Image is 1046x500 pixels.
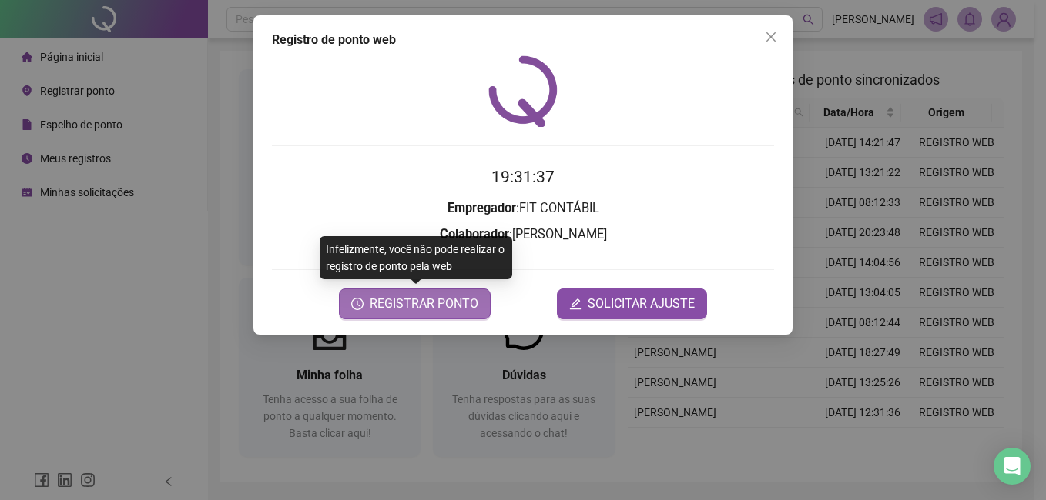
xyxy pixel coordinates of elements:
span: SOLICITAR AJUSTE [588,295,695,313]
h3: : [PERSON_NAME] [272,225,774,245]
span: close [765,31,777,43]
button: Close [759,25,783,49]
div: Registro de ponto web [272,31,774,49]
h3: : FIT CONTÁBIL [272,198,774,218]
strong: Colaborador [440,227,509,242]
div: Open Intercom Messenger [994,448,1031,485]
span: clock-circle [351,298,364,310]
button: editSOLICITAR AJUSTE [557,288,707,319]
time: 19:31:37 [491,168,555,186]
button: REGISTRAR PONTO [339,288,491,319]
div: Infelizmente, você não pode realizar o registro de ponto pela web [320,236,512,279]
span: REGISTRAR PONTO [370,295,478,313]
strong: Empregador [448,201,516,215]
span: edit [569,298,582,310]
img: QRPoint [488,55,558,127]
